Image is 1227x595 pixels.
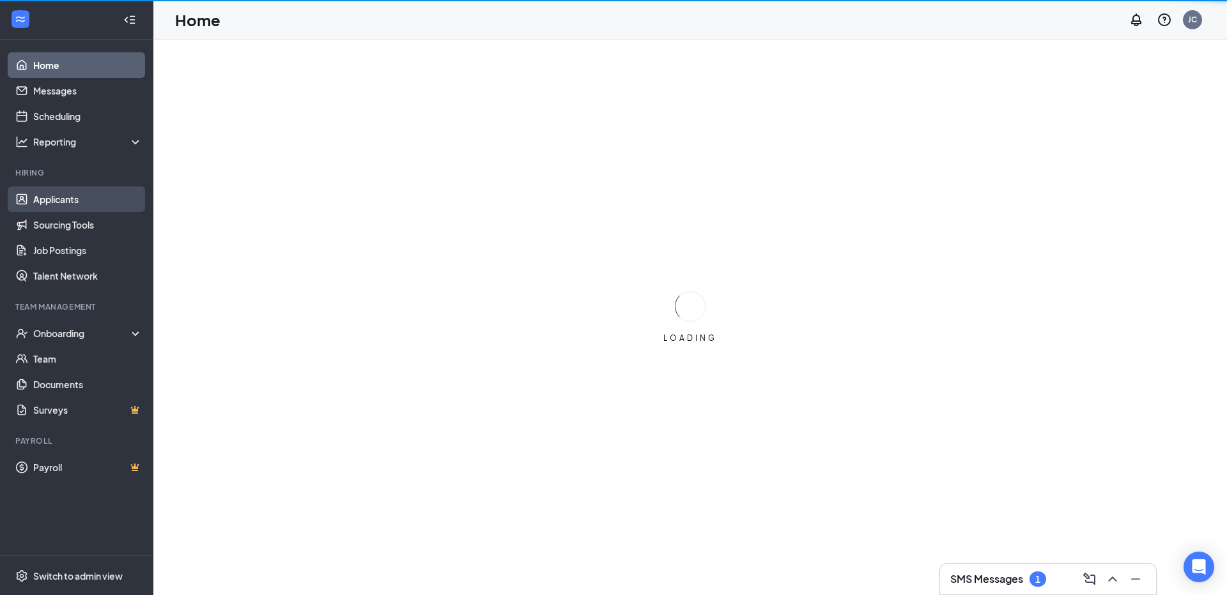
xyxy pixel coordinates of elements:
[33,569,123,582] div: Switch to admin view
[33,135,143,148] div: Reporting
[1157,12,1172,27] svg: QuestionInfo
[15,135,28,148] svg: Analysis
[15,167,140,178] div: Hiring
[1188,14,1197,25] div: JC
[33,263,143,289] a: Talent Network
[33,237,143,263] a: Job Postings
[950,572,1023,586] h3: SMS Messages
[33,372,143,397] a: Documents
[1102,569,1123,589] button: ChevronUp
[33,212,143,237] a: Sourcing Tools
[33,186,143,212] a: Applicants
[123,13,136,26] svg: Collapse
[1105,571,1120,587] svg: ChevronUp
[14,13,27,26] svg: WorkstreamLogo
[1184,552,1214,582] div: Open Intercom Messenger
[658,333,722,343] div: LOADING
[1125,569,1146,589] button: Minimize
[33,327,132,340] div: Onboarding
[15,327,28,340] svg: UserCheck
[1129,12,1144,27] svg: Notifications
[33,52,143,78] a: Home
[15,435,140,446] div: Payroll
[33,455,143,480] a: PayrollCrown
[15,569,28,582] svg: Settings
[1082,571,1097,587] svg: ComposeMessage
[1128,571,1143,587] svg: Minimize
[33,346,143,372] a: Team
[33,397,143,423] a: SurveysCrown
[1079,569,1100,589] button: ComposeMessage
[15,301,140,312] div: Team Management
[33,103,143,129] a: Scheduling
[1035,574,1040,585] div: 1
[33,78,143,103] a: Messages
[175,9,220,31] h1: Home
